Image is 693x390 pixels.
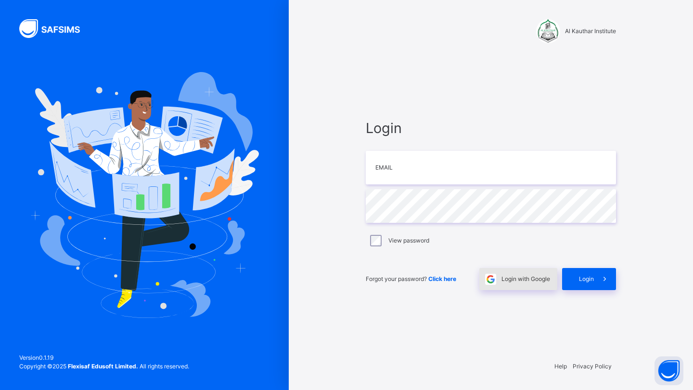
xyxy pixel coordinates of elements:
img: SAFSIMS Logo [19,19,91,38]
span: Forgot your password? [366,275,456,282]
a: Privacy Policy [573,363,612,370]
img: Hero Image [30,72,259,318]
label: View password [388,236,429,245]
img: google.396cfc9801f0270233282035f929180a.svg [485,274,496,285]
span: Copyright © 2025 All rights reserved. [19,363,189,370]
a: Click here [428,275,456,282]
span: Login with Google [501,275,550,283]
span: Al Kauthar Institute [565,27,616,36]
button: Open asap [654,356,683,385]
span: Login [366,118,616,138]
span: Login [579,275,594,283]
a: Help [554,363,567,370]
strong: Flexisaf Edusoft Limited. [68,363,138,370]
span: Version 0.1.19 [19,353,189,362]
